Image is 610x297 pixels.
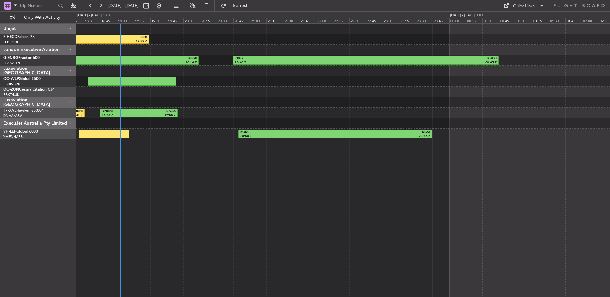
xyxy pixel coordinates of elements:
div: 21:30 [283,18,300,23]
div: [DATE] - [DATE] 18:00 [77,13,111,18]
div: 01:00 [516,18,532,23]
button: Only With Activity [7,12,69,23]
a: T7-XALHawker 850XP [3,109,43,112]
div: 20:50 Z [240,134,335,139]
span: Refresh [227,4,254,8]
div: 19:55 Z [139,113,176,118]
div: 23:00 [383,18,399,23]
a: LFPB/LBG [3,40,20,45]
a: DNAA/ABV [3,113,22,118]
button: Quick Links [500,1,547,11]
div: KOKC [240,130,335,134]
div: 20:30 [217,18,233,23]
a: OO-ZUNCessna Citation CJ4 [3,88,55,91]
a: EGSS/STN [3,61,20,66]
a: YMEN/MEB [3,134,23,139]
input: Trip Number [19,1,56,11]
div: 22:30 [349,18,366,23]
div: 20:45 [233,18,250,23]
div: 20:45 Z [235,61,366,65]
span: OO-WLP [3,77,19,81]
span: F-HECD [3,35,17,39]
div: 19:29 Z [99,40,147,44]
div: 18:30 [84,18,100,23]
a: F-HECDFalcon 7X [3,35,35,39]
div: 23:45 Z [335,134,430,139]
a: EBBR/BRU [3,82,20,87]
div: 00:30 [482,18,499,23]
a: G-ENRGPraetor 600 [3,56,40,60]
div: 22:45 [366,18,383,23]
div: LFPB [99,35,147,40]
a: OO-WLPGlobal 5500 [3,77,41,81]
span: Only With Activity [17,15,67,20]
div: 21:15 [266,18,283,23]
div: 01:15 [532,18,549,23]
div: 00:15 [466,18,482,23]
div: 20:15 [200,18,217,23]
a: EBKT/KJK [3,92,19,97]
div: 18:45 Z [102,113,139,118]
div: KLAX [335,130,430,134]
div: 23:30 [416,18,432,23]
span: VH-LEP [3,130,16,134]
div: 19:00 [117,18,133,23]
div: 19:30 [150,18,167,23]
span: T7-XAL [3,109,16,112]
div: 22:00 [316,18,333,23]
div: 01:45 [565,18,582,23]
div: KHOU [366,56,497,61]
div: KBGR [235,56,366,61]
div: 00:00 [449,18,466,23]
div: 22:15 [333,18,349,23]
span: G-ENRG [3,56,18,60]
div: [DATE] - [DATE] 00:00 [450,13,484,18]
div: 21:45 [300,18,316,23]
div: 02:00 [582,18,599,23]
div: 18:45 [100,18,117,23]
button: Refresh [218,1,256,11]
div: 21:00 [250,18,266,23]
div: 00:45 Z [366,61,497,65]
div: 19:15 [134,18,150,23]
div: 20:00 [183,18,200,23]
a: VH-LEPGlobal 6000 [3,130,38,134]
div: 01:30 [549,18,565,23]
div: 23:45 [433,18,449,23]
span: [DATE] - [DATE] [108,3,138,9]
div: 19:45 [167,18,183,23]
div: 00:45 [499,18,516,23]
span: OO-ZUN [3,88,19,91]
div: DNAA [139,109,176,113]
div: DNMM [102,109,139,113]
div: 23:15 [399,18,416,23]
div: Quick Links [513,3,535,10]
